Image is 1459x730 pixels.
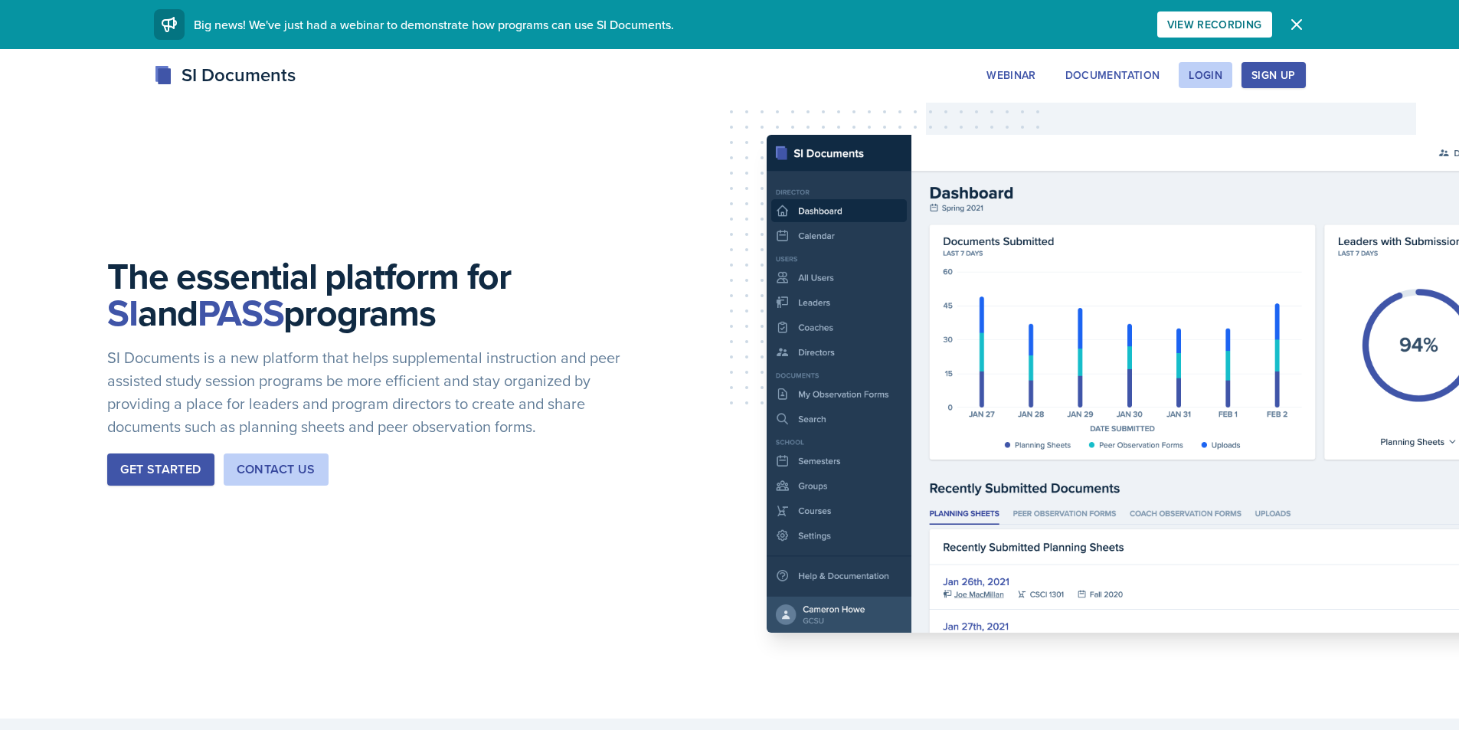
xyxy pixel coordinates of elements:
button: Sign Up [1241,62,1305,88]
button: Webinar [976,62,1045,88]
div: Login [1189,69,1222,81]
div: Get Started [120,460,201,479]
button: Login [1179,62,1232,88]
button: Contact Us [224,453,329,486]
button: Documentation [1055,62,1170,88]
span: Big news! We've just had a webinar to demonstrate how programs can use SI Documents. [194,16,674,33]
div: Sign Up [1251,69,1295,81]
div: Contact Us [237,460,316,479]
button: Get Started [107,453,214,486]
div: Documentation [1065,69,1160,81]
div: View Recording [1167,18,1262,31]
div: SI Documents [154,61,296,89]
button: View Recording [1157,11,1272,38]
div: Webinar [986,69,1035,81]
